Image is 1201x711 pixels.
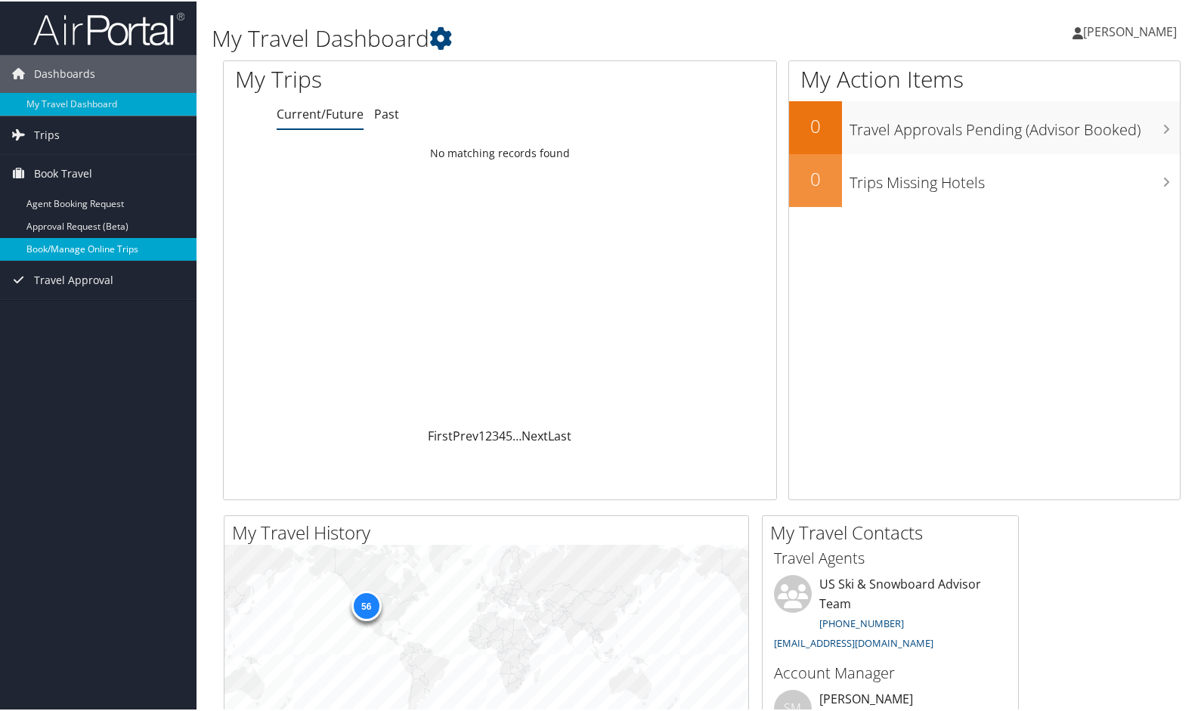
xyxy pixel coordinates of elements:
span: Travel Approval [34,260,113,298]
h2: My Travel History [232,518,748,544]
a: 0Trips Missing Hotels [789,153,1180,206]
span: Dashboards [34,54,95,91]
a: Past [374,104,399,121]
span: [PERSON_NAME] [1083,22,1177,39]
img: airportal-logo.png [33,10,184,45]
h1: My Trips [235,62,534,94]
h1: My Action Items [789,62,1180,94]
a: Next [522,426,548,443]
h1: My Travel Dashboard [212,21,865,53]
h2: My Travel Contacts [770,518,1018,544]
div: 56 [351,589,381,620]
span: … [512,426,522,443]
span: Book Travel [34,153,92,191]
a: 5 [506,426,512,443]
span: Trips [34,115,60,153]
a: [PHONE_NUMBER] [819,615,904,629]
a: 2 [485,426,492,443]
a: Current/Future [277,104,364,121]
h2: 0 [789,165,842,190]
h3: Travel Agents [774,546,1007,567]
h3: Account Manager [774,661,1007,682]
a: Last [548,426,571,443]
a: First [428,426,453,443]
a: Prev [453,426,478,443]
td: No matching records found [224,138,776,165]
h2: 0 [789,112,842,138]
a: 1 [478,426,485,443]
a: 3 [492,426,499,443]
a: [EMAIL_ADDRESS][DOMAIN_NAME] [774,635,933,648]
li: US Ski & Snowboard Advisor Team [766,573,1014,654]
h3: Travel Approvals Pending (Advisor Booked) [850,110,1180,139]
a: 0Travel Approvals Pending (Advisor Booked) [789,100,1180,153]
a: [PERSON_NAME] [1073,8,1192,53]
h3: Trips Missing Hotels [850,163,1180,192]
a: 4 [499,426,506,443]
